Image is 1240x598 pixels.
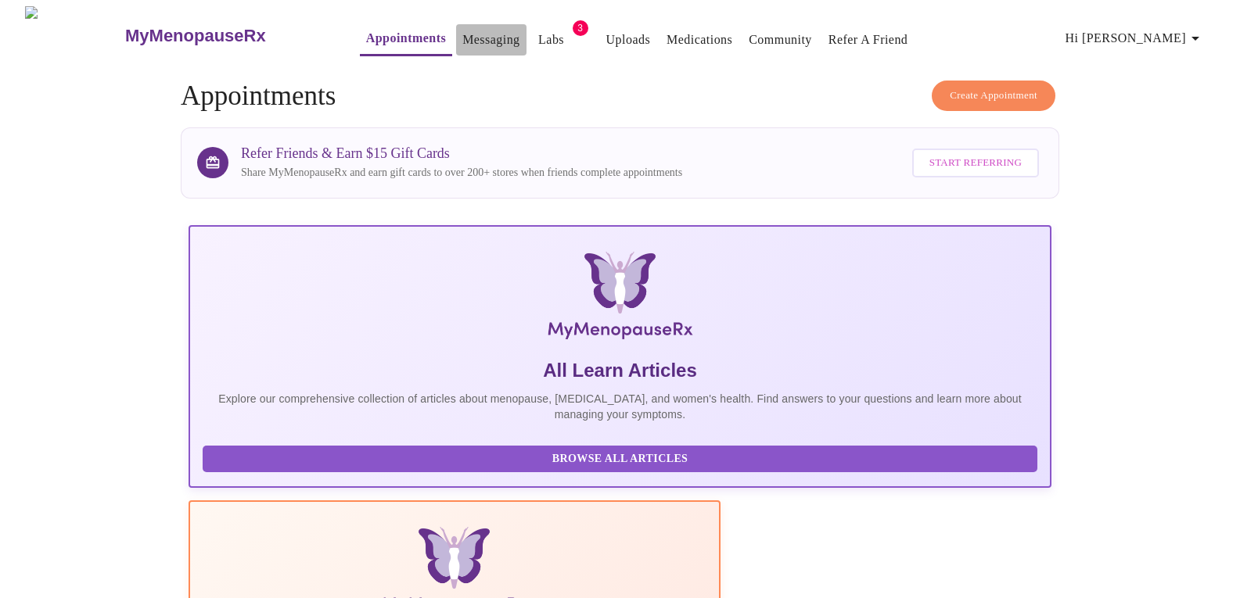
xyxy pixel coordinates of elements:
[203,451,1041,464] a: Browse All Articles
[667,29,732,51] a: Medications
[929,154,1022,172] span: Start Referring
[360,23,452,56] button: Appointments
[600,24,657,56] button: Uploads
[573,20,588,36] span: 3
[822,24,915,56] button: Refer a Friend
[912,149,1039,177] button: Start Referring
[25,6,124,65] img: MyMenopauseRx Logo
[538,29,564,51] a: Labs
[462,29,519,51] a: Messaging
[332,252,908,346] img: MyMenopauseRx Logo
[203,358,1037,383] h5: All Learn Articles
[456,24,526,56] button: Messaging
[908,141,1043,185] a: Start Referring
[932,81,1055,111] button: Create Appointment
[742,24,818,56] button: Community
[241,145,682,162] h3: Refer Friends & Earn $15 Gift Cards
[124,9,329,63] a: MyMenopauseRx
[1066,27,1205,49] span: Hi [PERSON_NAME]
[203,391,1037,422] p: Explore our comprehensive collection of articles about menopause, [MEDICAL_DATA], and women's hea...
[660,24,739,56] button: Medications
[749,29,812,51] a: Community
[1059,23,1211,54] button: Hi [PERSON_NAME]
[606,29,651,51] a: Uploads
[218,449,1022,469] span: Browse All Articles
[241,165,682,181] p: Share MyMenopauseRx and earn gift cards to over 200+ stores when friends complete appointments
[950,87,1037,105] span: Create Appointment
[203,446,1037,473] button: Browse All Articles
[366,27,446,49] a: Appointments
[125,26,266,46] h3: MyMenopauseRx
[527,24,577,56] button: Labs
[828,29,908,51] a: Refer a Friend
[181,81,1059,112] h4: Appointments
